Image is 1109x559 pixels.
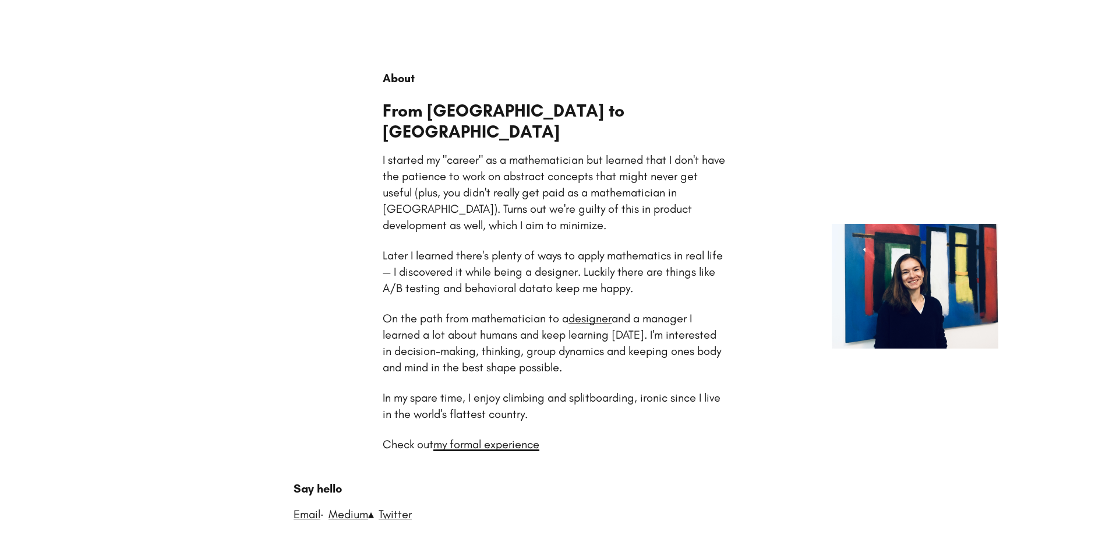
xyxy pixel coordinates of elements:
a: designer [568,311,612,325]
h2: About [383,70,726,86]
div: · ▴ [294,480,815,550]
p: In my spare time, I enjoy climbing and splitboarding, ironic since I live in the world's flattest... [383,391,721,421]
a: Medium [329,507,368,521]
a: A/B testing and behavioral data [383,281,542,295]
h3: Say hello [294,480,815,497]
a: my formal experience [433,437,539,451]
p: I started my "career" as a mathematician but learned that I don't have the patience to work on ab... [383,153,725,232]
h1: From [GEOGRAPHIC_DATA] to [GEOGRAPHIC_DATA] [383,100,726,142]
p: On the path from mathematician to a and a manager I learned a lot about humans and keep learning ... [383,311,721,374]
p: Later I learned there's plenty of ways to apply mathematics in real life — I discovered it while ... [383,248,723,295]
p: Check out [383,437,539,451]
a: Twitter [379,507,412,521]
a: Email [294,507,320,521]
